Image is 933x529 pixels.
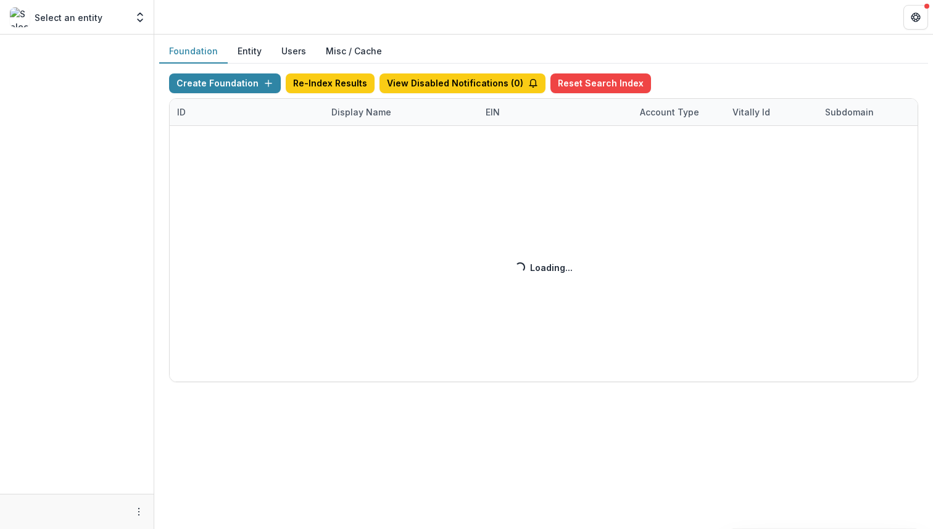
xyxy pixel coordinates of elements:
[903,5,928,30] button: Get Help
[228,40,272,64] button: Entity
[159,40,228,64] button: Foundation
[131,5,149,30] button: Open entity switcher
[10,7,30,27] img: Select an entity
[316,40,392,64] button: Misc / Cache
[35,11,102,24] p: Select an entity
[272,40,316,64] button: Users
[131,504,146,519] button: More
